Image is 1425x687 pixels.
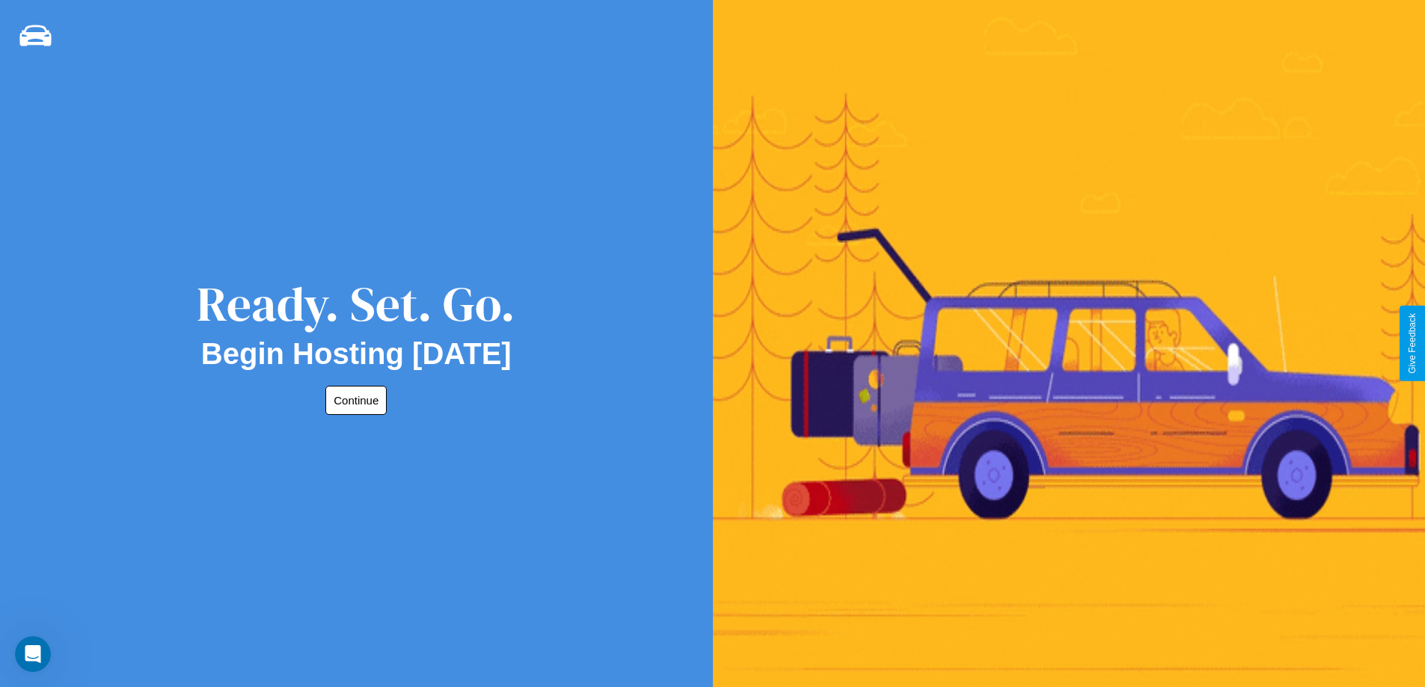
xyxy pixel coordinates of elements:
div: Ready. Set. Go. [197,271,515,337]
div: Give Feedback [1407,313,1418,374]
h2: Begin Hosting [DATE] [201,337,512,371]
button: Continue [325,386,387,415]
iframe: Intercom live chat [15,636,51,672]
